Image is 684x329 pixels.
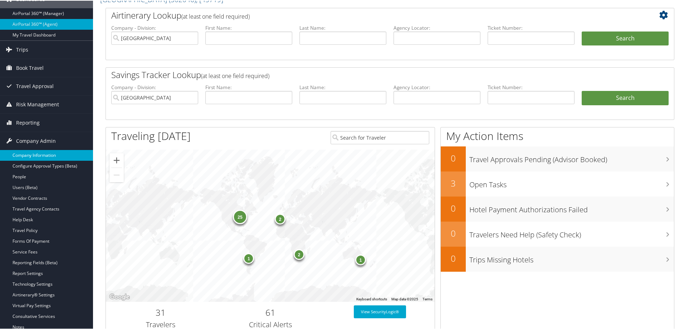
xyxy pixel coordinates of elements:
h2: 3 [441,176,466,189]
h3: Critical Alerts [221,319,319,329]
h2: Airtinerary Lookup [111,9,621,21]
label: Ticket Number: [488,83,575,90]
span: Travel Approval [16,77,54,95]
span: Map data ©2025 [391,296,418,300]
a: 0Travelers Need Help (Safety Check) [441,221,674,246]
h1: My Action Items [441,128,674,143]
h2: 0 [441,151,466,164]
span: (at least one field required) [201,71,269,79]
label: Company - Division: [111,83,198,90]
input: search accounts [111,90,198,103]
h2: 0 [441,202,466,214]
a: Terms (opens in new tab) [422,296,433,300]
label: First Name: [205,83,292,90]
a: Open this area in Google Maps (opens a new window) [108,292,131,301]
a: Search [582,90,669,105]
div: 1 [243,252,254,263]
button: Search [582,31,669,45]
div: 2 [294,248,304,259]
div: 1 [355,254,366,265]
a: 3Open Tasks [441,171,674,196]
span: Risk Management [16,95,59,113]
h3: Travel Approvals Pending (Advisor Booked) [469,150,674,164]
h3: Trips Missing Hotels [469,251,674,264]
label: Last Name: [299,83,386,90]
a: 0Hotel Payment Authorizations Failed [441,196,674,221]
h3: Travelers [111,319,210,329]
div: 25 [233,209,247,223]
button: Zoom in [109,153,124,167]
input: Search for Traveler [331,130,429,144]
button: Zoom out [109,167,124,182]
span: Book Travel [16,58,44,76]
label: Company - Division: [111,24,198,31]
h2: 0 [441,252,466,264]
button: Keyboard shortcuts [356,296,387,301]
h3: Travelers Need Help (Safety Check) [469,226,674,239]
img: Google [108,292,131,301]
label: First Name: [205,24,292,31]
label: Last Name: [299,24,386,31]
label: Agency Locator: [394,83,480,90]
span: Trips [16,40,28,58]
h3: Open Tasks [469,175,674,189]
a: View SecurityLogic® [354,305,406,318]
label: Ticket Number: [488,24,575,31]
h2: 61 [221,306,319,318]
span: Company Admin [16,131,56,149]
span: (at least one field required) [181,12,250,20]
label: Agency Locator: [394,24,480,31]
span: Reporting [16,113,40,131]
h2: 31 [111,306,210,318]
h2: Savings Tracker Lookup [111,68,621,80]
a: 0Trips Missing Hotels [441,246,674,271]
div: 2 [275,213,285,224]
h2: 0 [441,227,466,239]
h3: Hotel Payment Authorizations Failed [469,200,674,214]
h1: Traveling [DATE] [111,128,191,143]
a: 0Travel Approvals Pending (Advisor Booked) [441,146,674,171]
